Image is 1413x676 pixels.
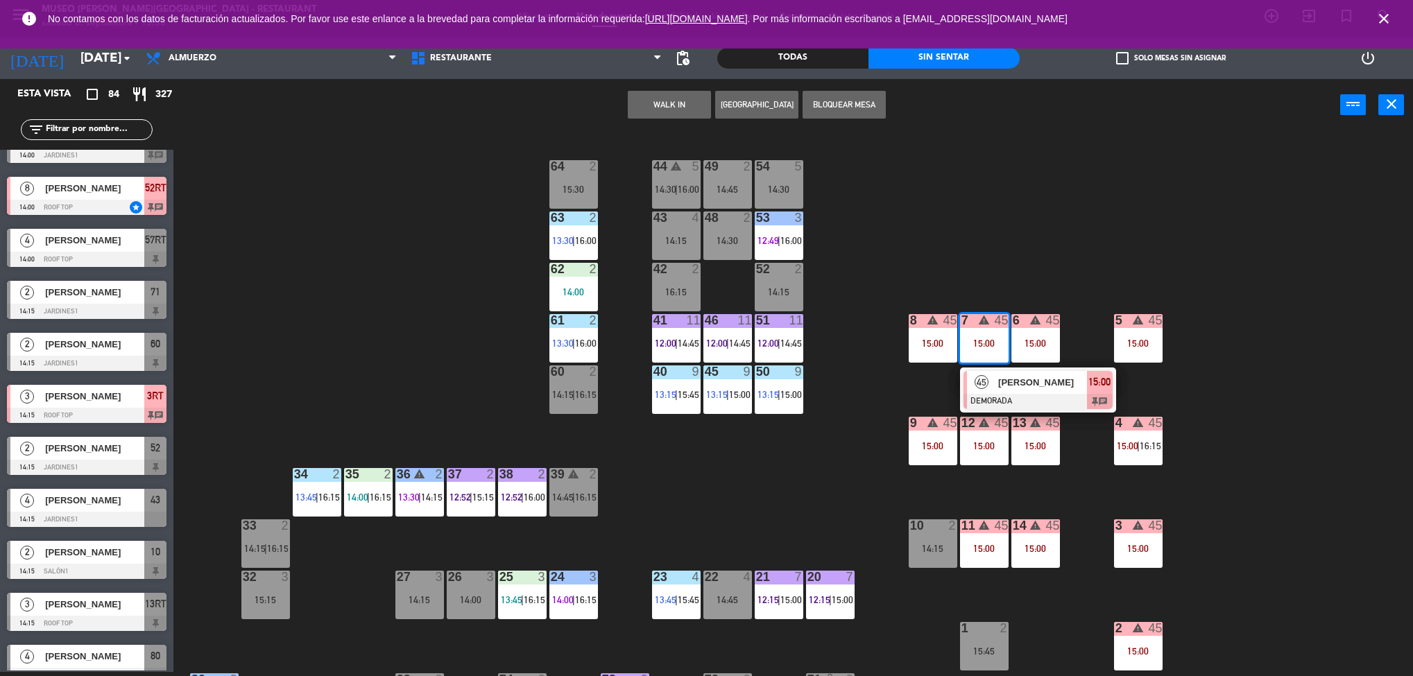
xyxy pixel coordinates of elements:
[45,233,144,248] span: [PERSON_NAME]
[20,598,34,612] span: 3
[909,441,957,451] div: 15:00
[675,594,678,605] span: |
[552,492,574,503] span: 14:45
[590,314,598,327] div: 2
[795,365,803,378] div: 9
[21,10,37,27] i: error
[151,336,160,352] span: 60
[20,546,34,560] span: 2
[780,389,802,400] span: 15:00
[20,442,34,456] span: 2
[384,468,393,480] div: 2
[1115,519,1116,532] div: 3
[499,468,500,480] div: 38
[757,338,779,349] span: 12:00
[572,594,575,605] span: |
[145,232,166,248] span: 57RT
[757,235,779,246] span: 12:49
[756,365,757,378] div: 50
[692,160,701,173] div: 5
[294,468,295,480] div: 34
[975,375,988,389] span: 45
[1132,417,1144,428] i: warning
[395,595,444,605] div: 14:15
[832,594,853,605] span: 15:00
[45,649,144,664] span: [PERSON_NAME]
[20,390,34,404] span: 3
[653,263,654,275] div: 42
[692,571,701,583] div: 4
[318,492,340,503] span: 16:15
[1149,622,1163,634] div: 45
[748,13,1068,24] a: . Por más información escríbanos a [EMAIL_ADDRESS][DOMAIN_NAME]
[692,365,701,378] div: 9
[995,314,1009,327] div: 45
[655,389,676,400] span: 13:15
[706,338,728,349] span: 12:00
[470,492,472,503] span: |
[1140,440,1161,451] span: 16:15
[590,160,598,173] div: 2
[653,211,654,224] div: 43
[20,286,34,300] span: 2
[809,594,830,605] span: 12:15
[145,596,166,612] span: 13RT
[524,492,545,503] span: 16:00
[549,287,598,297] div: 14:00
[20,650,34,664] span: 4
[653,160,654,173] div: 44
[20,182,34,196] span: 8
[678,184,699,195] span: 16:00
[7,86,100,103] div: Esta vista
[347,492,368,503] span: 14:00
[675,389,678,400] span: |
[755,184,803,194] div: 14:30
[653,571,654,583] div: 23
[675,184,678,195] span: |
[151,648,160,664] span: 80
[1115,314,1116,327] div: 5
[1114,338,1163,348] div: 15:00
[655,184,676,195] span: 14:30
[1029,417,1041,428] i: warning
[803,91,886,119] button: Bloquear Mesa
[628,91,711,119] button: WALK IN
[1046,519,1060,532] div: 45
[447,595,495,605] div: 14:00
[316,492,318,503] span: |
[978,417,990,428] i: warning
[370,492,391,503] span: 16:15
[756,571,757,583] div: 21
[744,160,752,173] div: 2
[807,571,808,583] div: 20
[1088,374,1111,390] span: 15:00
[524,594,545,605] span: 16:15
[367,492,370,503] span: |
[552,389,574,400] span: 14:15
[1149,314,1163,327] div: 45
[333,468,341,480] div: 2
[653,314,654,327] div: 41
[978,314,990,326] i: warning
[738,314,752,327] div: 11
[44,122,152,137] input: Filtrar por nombre...
[778,389,780,400] span: |
[1137,440,1140,451] span: |
[487,571,495,583] div: 3
[729,389,751,400] span: 15:00
[20,494,34,508] span: 4
[943,314,957,327] div: 45
[1132,314,1144,326] i: warning
[418,492,421,503] span: |
[575,389,597,400] span: 16:15
[995,417,1009,429] div: 45
[552,338,574,349] span: 13:30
